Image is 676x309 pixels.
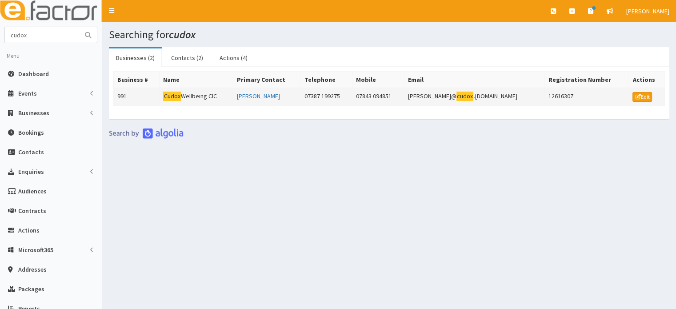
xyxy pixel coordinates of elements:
[109,29,669,40] h1: Searching for
[109,48,162,67] a: Businesses (2)
[18,128,44,136] span: Bookings
[632,92,652,102] a: Edit
[164,48,210,67] a: Contacts (2)
[18,168,44,176] span: Enquiries
[404,72,544,88] th: Email
[163,92,181,101] mark: Cudox
[18,187,47,195] span: Audiences
[109,128,184,139] img: search-by-algolia-light-background.png
[352,88,404,106] td: 07843 094851
[18,246,53,254] span: Microsoft365
[18,207,46,215] span: Contracts
[169,28,196,41] i: cudox
[237,92,280,100] a: [PERSON_NAME]
[300,88,352,106] td: 07387 199275
[18,226,40,234] span: Actions
[18,265,47,273] span: Addresses
[404,88,544,106] td: [PERSON_NAME]@ .[DOMAIN_NAME]
[18,148,44,156] span: Contacts
[160,72,233,88] th: Name
[456,92,474,101] mark: cudox
[160,88,233,106] td: Wellbeing CIC
[352,72,404,88] th: Mobile
[5,27,80,43] input: Search...
[626,7,669,15] span: [PERSON_NAME]
[114,72,160,88] th: Business #
[18,89,37,97] span: Events
[114,88,160,106] td: 991
[18,285,44,293] span: Packages
[233,72,300,88] th: Primary Contact
[18,109,49,117] span: Businesses
[544,72,629,88] th: Registration Number
[300,72,352,88] th: Telephone
[629,72,665,88] th: Actions
[544,88,629,106] td: 12616307
[212,48,255,67] a: Actions (4)
[18,70,49,78] span: Dashboard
